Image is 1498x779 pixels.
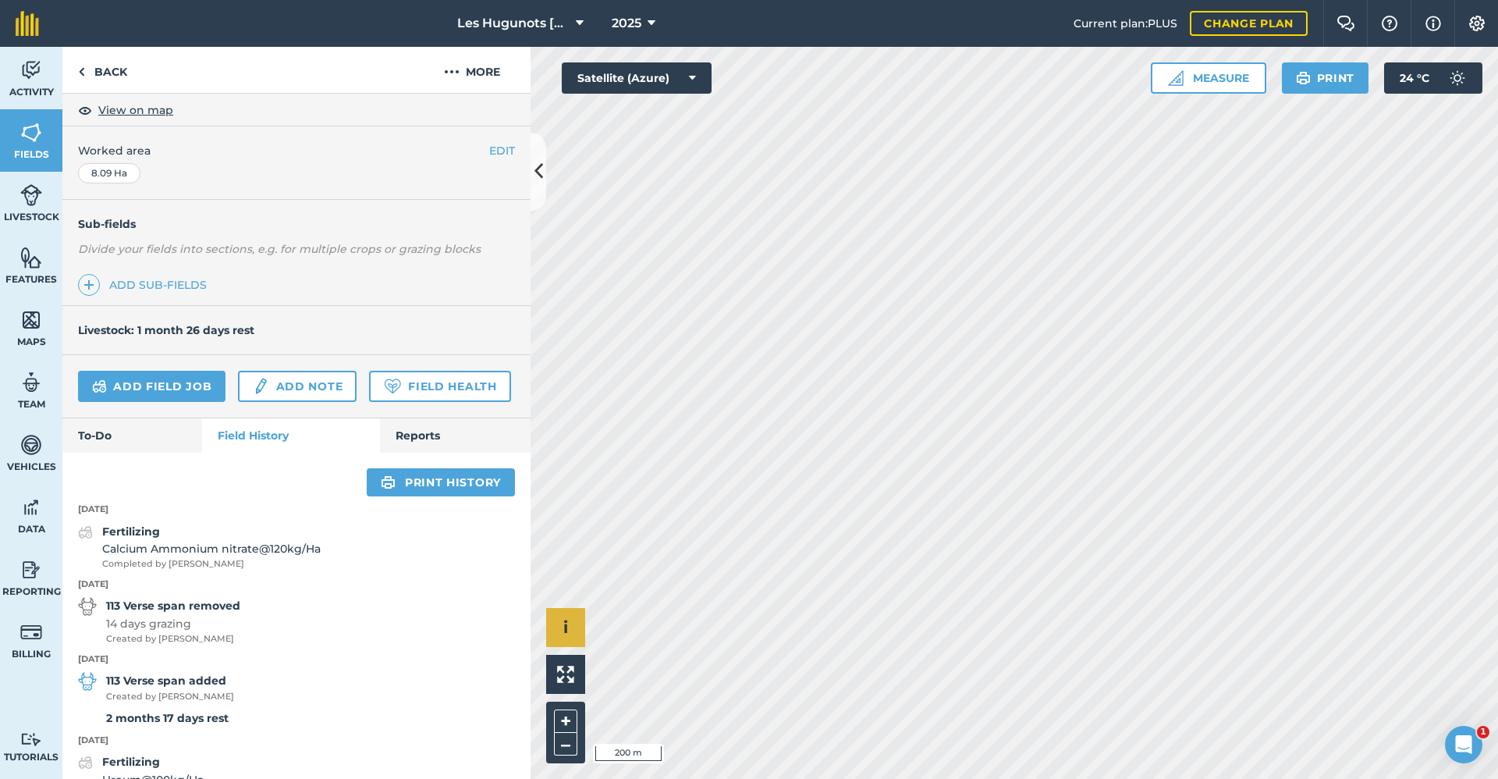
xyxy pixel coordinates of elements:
[1190,11,1308,36] a: Change plan
[563,617,568,637] span: i
[557,666,574,683] img: Four arrows, one pointing top left, one top right, one bottom right and the last bottom left
[78,523,321,571] a: FertilizingCalcium Ammonium nitrate@120kg/HaCompleted by [PERSON_NAME]
[20,496,42,519] img: svg+xml;base64,PD94bWwgdmVyc2lvbj0iMS4wIiBlbmNvZGluZz0idXRmLTgiPz4KPCEtLSBHZW5lcmF0b3I6IEFkb2JlIE...
[106,711,229,725] strong: 2 months 17 days rest
[106,672,234,689] strong: 113 Verse span added
[78,142,515,159] span: Worked area
[78,753,93,772] img: svg+xml;base64,PD94bWwgdmVyc2lvbj0iMS4wIiBlbmNvZGluZz0idXRmLTgiPz4KPCEtLSBHZW5lcmF0b3I6IEFkb2JlIE...
[62,503,531,517] p: [DATE]
[1442,62,1473,94] img: svg+xml;base64,PD94bWwgdmVyc2lvbj0iMS4wIiBlbmNvZGluZz0idXRmLTgiPz4KPCEtLSBHZW5lcmF0b3I6IEFkb2JlIE...
[102,540,321,557] span: Calcium Ammonium nitrate @ 120 kg / Ha
[1400,62,1429,94] span: 24 ° C
[78,101,92,119] img: svg+xml;base64,PHN2ZyB4bWxucz0iaHR0cDovL3d3dy53My5vcmcvMjAwMC9zdmciIHdpZHRoPSIxOCIgaGVpZ2h0PSIyNC...
[202,418,379,453] a: Field History
[1282,62,1369,94] button: Print
[102,557,321,571] span: Completed by [PERSON_NAME]
[1336,16,1355,31] img: Two speech bubbles overlapping with the left bubble in the forefront
[106,597,240,614] strong: 113 Verse span removed
[380,418,531,453] a: Reports
[554,710,577,733] button: +
[252,377,269,396] img: svg+xml;base64,PD94bWwgdmVyc2lvbj0iMS4wIiBlbmNvZGluZz0idXRmLTgiPz4KPCEtLSBHZW5lcmF0b3I6IEFkb2JlIE...
[367,468,515,496] a: Print history
[78,523,93,542] img: svg+xml;base64,PD94bWwgdmVyc2lvbj0iMS4wIiBlbmNvZGluZz0idXRmLTgiPz4KPCEtLSBHZW5lcmF0b3I6IEFkb2JlIE...
[78,323,254,337] h4: Livestock: 1 month 26 days rest
[20,371,42,394] img: svg+xml;base64,PD94bWwgdmVyc2lvbj0iMS4wIiBlbmNvZGluZz0idXRmLTgiPz4KPCEtLSBHZW5lcmF0b3I6IEFkb2JlIE...
[106,615,240,632] span: 14 days grazing
[457,14,570,33] span: Les Hugunots [GEOGRAPHIC_DATA]
[78,242,481,256] em: Divide your fields into sections, e.g. for multiple crops or grazing blocks
[444,62,460,81] img: svg+xml;base64,PHN2ZyB4bWxucz0iaHR0cDovL3d3dy53My5vcmcvMjAwMC9zdmciIHdpZHRoPSIyMCIgaGVpZ2h0PSIyNC...
[16,11,39,36] img: fieldmargin Logo
[78,101,173,119] button: View on map
[20,183,42,207] img: svg+xml;base64,PD94bWwgdmVyc2lvbj0iMS4wIiBlbmNvZGluZz0idXRmLTgiPz4KPCEtLSBHZW5lcmF0b3I6IEFkb2JlIE...
[62,578,531,592] p: [DATE]
[78,62,85,81] img: svg+xml;base64,PHN2ZyB4bWxucz0iaHR0cDovL3d3dy53My5vcmcvMjAwMC9zdmciIHdpZHRoPSI5IiBoZWlnaHQ9IjI0Ii...
[20,308,42,332] img: svg+xml;base64,PHN2ZyB4bWxucz0iaHR0cDovL3d3dy53My5vcmcvMjAwMC9zdmciIHdpZHRoPSI1NiIgaGVpZ2h0PSI2MC...
[238,371,357,402] a: Add note
[1380,16,1399,31] img: A question mark icon
[1168,70,1184,86] img: Ruler icon
[62,47,143,93] a: Back
[1425,14,1441,33] img: svg+xml;base64,PHN2ZyB4bWxucz0iaHR0cDovL3d3dy53My5vcmcvMjAwMC9zdmciIHdpZHRoPSIxNyIgaGVpZ2h0PSIxNy...
[20,732,42,747] img: svg+xml;base64,PD94bWwgdmVyc2lvbj0iMS4wIiBlbmNvZGluZz0idXRmLTgiPz4KPCEtLSBHZW5lcmF0b3I6IEFkb2JlIE...
[381,473,396,492] img: svg+xml;base64,PHN2ZyB4bWxucz0iaHR0cDovL3d3dy53My5vcmcvMjAwMC9zdmciIHdpZHRoPSIxOSIgaGVpZ2h0PSIyNC...
[20,121,42,144] img: svg+xml;base64,PHN2ZyB4bWxucz0iaHR0cDovL3d3dy53My5vcmcvMjAwMC9zdmciIHdpZHRoPSI1NiIgaGVpZ2h0PSI2MC...
[102,755,160,769] strong: Fertilizing
[102,525,160,539] strong: Fertilizing
[78,274,213,296] a: Add sub-fields
[1445,726,1482,763] iframe: Intercom live chat
[546,608,585,647] button: i
[562,62,712,94] button: Satellite (Azure)
[62,418,202,453] a: To-Do
[369,371,510,402] a: Field Health
[62,215,531,233] h4: Sub-fields
[612,14,641,33] span: 2025
[106,632,240,646] span: Created by [PERSON_NAME]
[1074,15,1177,32] span: Current plan : PLUS
[78,672,97,691] img: svg+xml;base64,PD94bWwgdmVyc2lvbj0iMS4wIiBlbmNvZGluZz0idXRmLTgiPz4KPCEtLSBHZW5lcmF0b3I6IEFkb2JlIE...
[1151,62,1266,94] button: Measure
[20,433,42,457] img: svg+xml;base64,PD94bWwgdmVyc2lvbj0iMS4wIiBlbmNvZGluZz0idXRmLTgiPz4KPCEtLSBHZW5lcmF0b3I6IEFkb2JlIE...
[20,59,42,82] img: svg+xml;base64,PD94bWwgdmVyc2lvbj0iMS4wIiBlbmNvZGluZz0idXRmLTgiPz4KPCEtLSBHZW5lcmF0b3I6IEFkb2JlIE...
[106,690,234,704] span: Created by [PERSON_NAME]
[554,733,577,756] button: –
[20,558,42,582] img: svg+xml;base64,PD94bWwgdmVyc2lvbj0iMS4wIiBlbmNvZGluZz0idXRmLTgiPz4KPCEtLSBHZW5lcmF0b3I6IEFkb2JlIE...
[489,142,515,159] button: EDIT
[78,371,225,402] a: Add field job
[414,47,531,93] button: More
[1384,62,1482,94] button: 24 °C
[20,621,42,644] img: svg+xml;base64,PD94bWwgdmVyc2lvbj0iMS4wIiBlbmNvZGluZz0idXRmLTgiPz4KPCEtLSBHZW5lcmF0b3I6IEFkb2JlIE...
[62,653,531,667] p: [DATE]
[62,734,531,748] p: [DATE]
[83,276,94,294] img: svg+xml;base64,PHN2ZyB4bWxucz0iaHR0cDovL3d3dy53My5vcmcvMjAwMC9zdmciIHdpZHRoPSIxNCIgaGVpZ2h0PSIyNC...
[92,377,107,396] img: svg+xml;base64,PD94bWwgdmVyc2lvbj0iMS4wIiBlbmNvZGluZz0idXRmLTgiPz4KPCEtLSBHZW5lcmF0b3I6IEFkb2JlIE...
[1296,69,1311,87] img: svg+xml;base64,PHN2ZyB4bWxucz0iaHR0cDovL3d3dy53My5vcmcvMjAwMC9zdmciIHdpZHRoPSIxOSIgaGVpZ2h0PSIyNC...
[98,101,173,119] span: View on map
[78,163,140,183] div: 8.09 Ha
[1477,726,1489,738] span: 1
[20,246,42,269] img: svg+xml;base64,PHN2ZyB4bWxucz0iaHR0cDovL3d3dy53My5vcmcvMjAwMC9zdmciIHdpZHRoPSI1NiIgaGVpZ2h0PSI2MC...
[78,597,97,616] img: svg+xml;base64,PD94bWwgdmVyc2lvbj0iMS4wIiBlbmNvZGluZz0idXRmLTgiPz4KPCEtLSBHZW5lcmF0b3I6IEFkb2JlIE...
[1468,16,1486,31] img: A cog icon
